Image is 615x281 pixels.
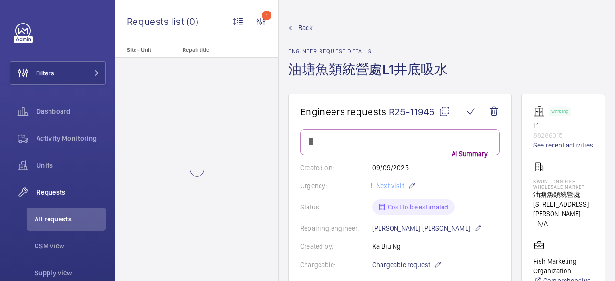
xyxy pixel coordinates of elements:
span: Requests [37,187,106,197]
span: Filters [36,68,54,78]
span: All requests [35,214,106,224]
p: L1 [533,121,593,131]
p: 油塘魚類統營處 [STREET_ADDRESS][PERSON_NAME] [533,190,593,219]
span: CSM view [35,241,106,251]
p: Repair title [183,47,246,53]
span: Requests list [127,15,186,27]
img: elevator.svg [533,106,549,117]
button: Filters [10,61,106,85]
p: Kwun Tong Fish Wholesale Market [533,178,593,190]
span: Activity Monitoring [37,134,106,143]
p: Fish Marketing Organization [533,257,593,276]
span: Next visit [374,182,404,190]
p: [PERSON_NAME] [PERSON_NAME] [372,222,482,234]
span: Engineers requests [300,106,387,118]
p: Site - Unit [115,47,179,53]
p: Working [551,110,568,113]
span: Back [298,23,313,33]
span: R25-11946 [389,106,450,118]
p: 88286015 [533,131,593,140]
p: - N/A [533,219,593,228]
a: See recent activities [533,140,593,150]
span: Units [37,160,106,170]
span: Supply view [35,268,106,278]
h1: 油塘魚類統營處L1井底吸水 [288,61,454,94]
span: Chargeable request [372,260,430,269]
h2: Engineer request details [288,48,454,55]
p: AI Summary [448,149,492,159]
span: Dashboard [37,107,106,116]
